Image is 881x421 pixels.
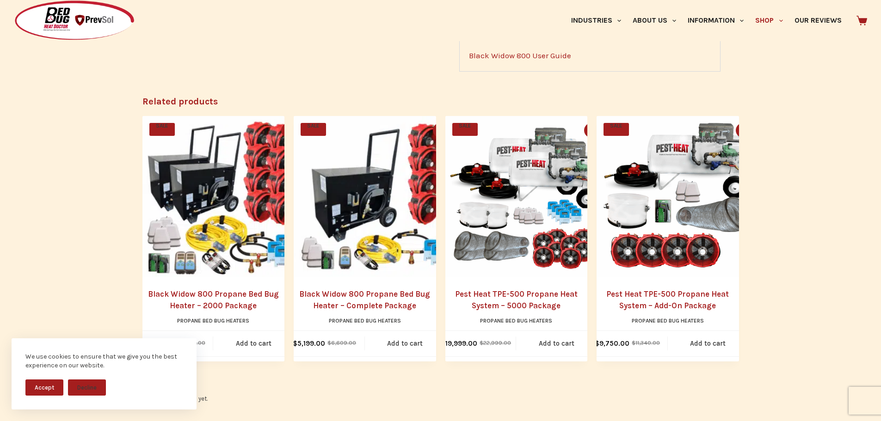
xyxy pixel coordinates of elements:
bdi: 6,609.00 [327,340,356,346]
h2: Related products [142,95,739,109]
a: Propane Bed Bug Heaters [480,317,552,324]
a: Pest Heat TPE-500 Propane Heat System - Add-On Package [597,116,758,277]
a: Add to cart: “Pest Heat TPE-500 Propane Heat System - 5000 Package” [516,331,597,356]
a: Black Widow 800 Propane Bed Bug Heater – 2000 Package [142,288,285,312]
a: Propane Bed Bug Heaters [177,317,249,324]
bdi: 22,999.00 [480,340,511,346]
span: SALE [301,123,326,136]
a: Propane Bed Bug Heaters [632,317,704,324]
a: Propane Bed Bug Heaters [329,317,401,324]
button: Decline [68,379,106,396]
span: $ [480,340,483,346]
span: SALE [604,123,629,136]
a: Add to cart: “Pest Heat TPE-500 Propane Heat System - Add-On Package” [668,331,748,356]
button: Quick view toggle [433,123,448,138]
bdi: 11,340.00 [632,340,660,346]
a: Black Widow 800 Propane Bed Bug Heater – Complete Package [294,288,436,312]
a: Black Widow 800 Propane Bed Bug Heater - Complete Package [294,116,455,277]
a: Black Widow 800 User Guide [469,51,571,60]
span: $ [293,339,297,348]
a: Pest Heat TPE-500 Propane Heat System – 5000 Package [445,288,588,312]
span: $ [327,340,331,346]
a: Pest Heat TPE-500 Propane Heat System – Add-On Package [597,288,739,312]
button: Quick view toggle [281,123,296,138]
span: SALE [452,123,478,136]
button: Quick view toggle [736,123,751,138]
a: Add to cart: “Black Widow 800 Propane Bed Bug Heater - 2000 Package” [213,331,294,356]
bdi: 9,750.00 [595,339,629,348]
a: Add to cart: “Black Widow 800 Propane Bed Bug Heater - Complete Package” [365,331,445,356]
span: SALE [149,123,175,136]
a: Black Widow 800 Propane Bed Bug Heater - 2000 Package [142,116,303,277]
span: $ [632,340,635,346]
div: We use cookies to ensure that we give you the best experience on our website. [25,352,183,370]
p: There are no reviews yet. [142,394,739,403]
bdi: 5,199.00 [293,339,325,348]
button: Quick view toggle [584,123,599,138]
h2: Reviews [142,371,739,384]
button: Accept [25,379,63,396]
bdi: 19,999.00 [441,339,477,348]
button: Open LiveChat chat widget [7,4,35,31]
span: $ [595,339,599,348]
a: Pest Heat TPE-500 Propane Heat System - 5000 Package [445,116,606,277]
